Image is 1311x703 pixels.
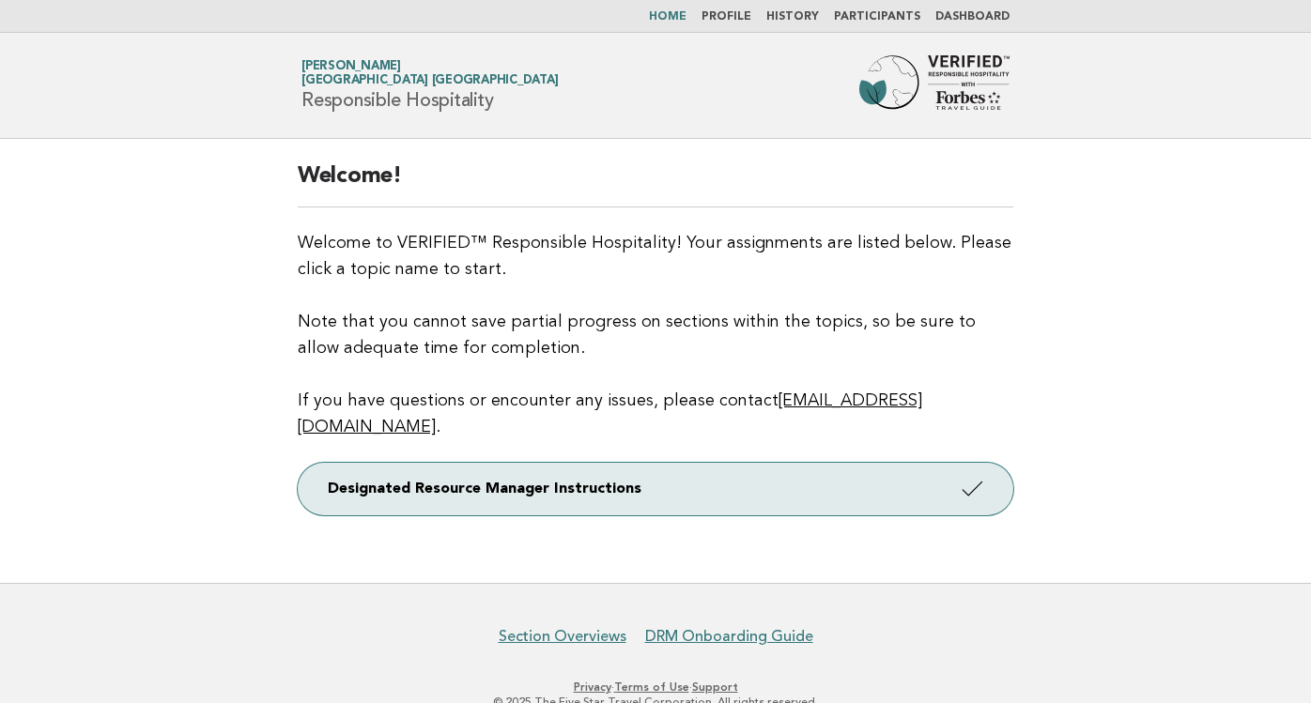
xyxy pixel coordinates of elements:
a: Terms of Use [614,680,689,694]
a: Home [649,11,686,23]
span: [GEOGRAPHIC_DATA] [GEOGRAPHIC_DATA] [301,75,558,87]
a: Support [692,680,738,694]
a: Section Overviews [499,627,626,646]
a: Profile [702,11,751,23]
a: History [766,11,819,23]
h1: Responsible Hospitality [301,61,558,110]
a: Designated Resource Manager Instructions [298,463,1013,515]
a: DRM Onboarding Guide [645,627,813,646]
p: Welcome to VERIFIED™ Responsible Hospitality! Your assignments are listed below. Please click a t... [298,230,1013,440]
img: Forbes Travel Guide [859,55,1010,115]
a: Dashboard [935,11,1010,23]
a: [PERSON_NAME][GEOGRAPHIC_DATA] [GEOGRAPHIC_DATA] [301,60,558,86]
a: Privacy [574,680,611,694]
a: Participants [834,11,920,23]
p: · · [81,680,1230,695]
h2: Welcome! [298,161,1013,207]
